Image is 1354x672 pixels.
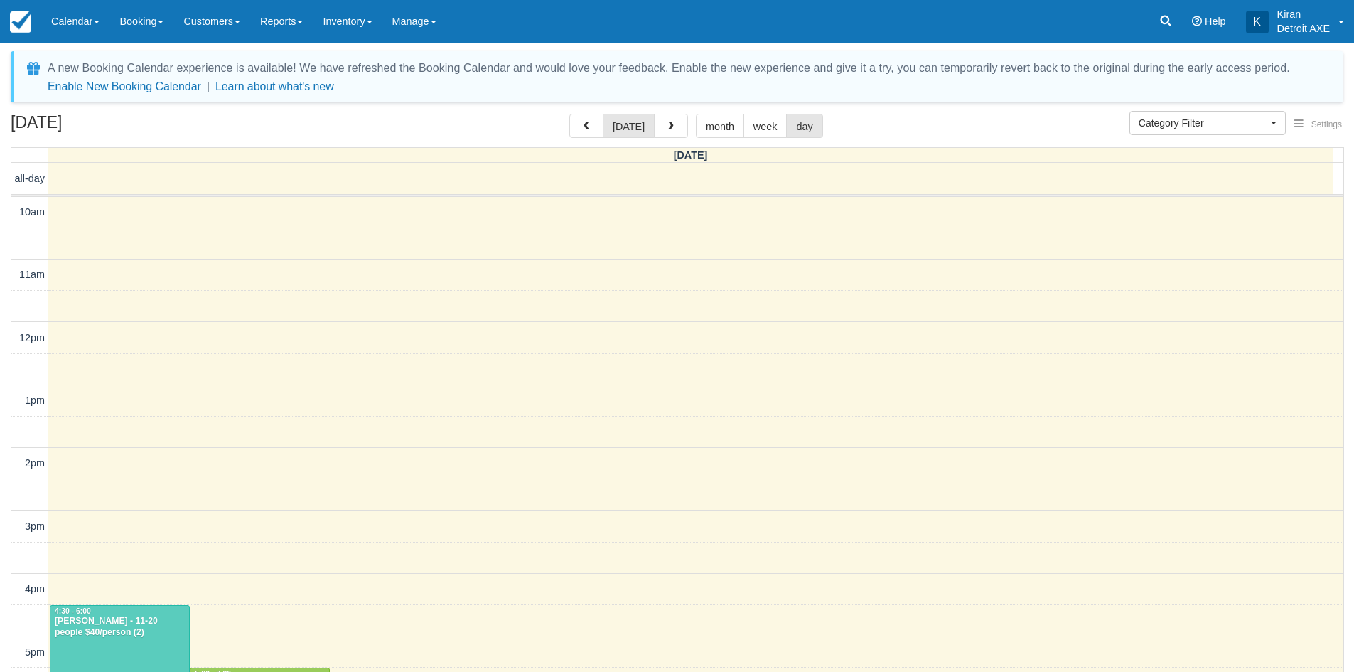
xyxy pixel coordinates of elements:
button: Category Filter [1129,111,1286,135]
span: 2pm [25,457,45,469]
span: | [207,80,210,92]
div: [PERSON_NAME] - 11-20 people $40/person (2) [54,616,186,639]
button: day [786,114,822,138]
span: 3pm [25,521,45,532]
img: checkfront-main-nav-mini-logo.png [10,11,31,33]
span: all-day [15,173,45,184]
p: Detroit AXE [1277,21,1330,36]
span: 11am [19,269,45,280]
span: 4pm [25,583,45,594]
span: 12pm [19,332,45,343]
button: Enable New Booking Calendar [48,80,201,94]
span: 1pm [25,395,45,406]
a: Learn about what's new [215,80,334,92]
span: 4:30 - 6:00 [55,607,91,615]
span: 10am [19,206,45,218]
span: Help [1205,16,1226,27]
h2: [DATE] [11,114,190,140]
button: [DATE] [603,114,655,138]
div: A new Booking Calendar experience is available! We have refreshed the Booking Calendar and would ... [48,60,1290,77]
span: Settings [1311,119,1342,129]
p: Kiran [1277,7,1330,21]
span: Category Filter [1139,116,1267,130]
span: [DATE] [674,149,708,161]
i: Help [1192,16,1202,26]
button: week [743,114,788,138]
div: K [1246,11,1269,33]
span: 5pm [25,646,45,658]
button: month [696,114,744,138]
button: Settings [1286,114,1350,135]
